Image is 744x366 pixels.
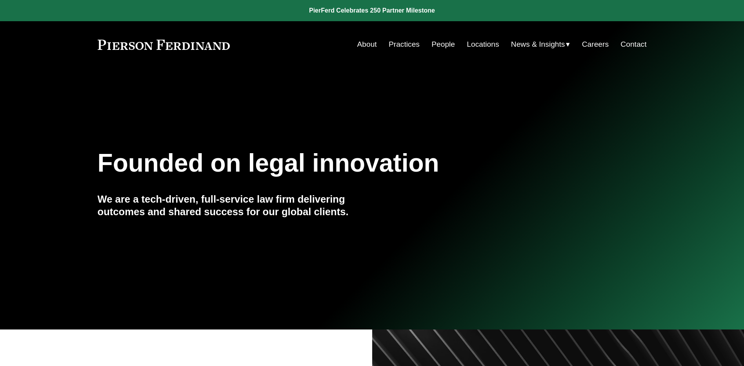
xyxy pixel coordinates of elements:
span: News & Insights [511,38,565,51]
h4: We are a tech-driven, full-service law firm delivering outcomes and shared success for our global... [98,193,372,218]
a: Contact [620,37,646,52]
a: About [357,37,377,52]
a: Locations [467,37,499,52]
a: Practices [389,37,420,52]
a: People [431,37,455,52]
h1: Founded on legal innovation [98,149,555,178]
a: folder dropdown [511,37,570,52]
a: Careers [582,37,609,52]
